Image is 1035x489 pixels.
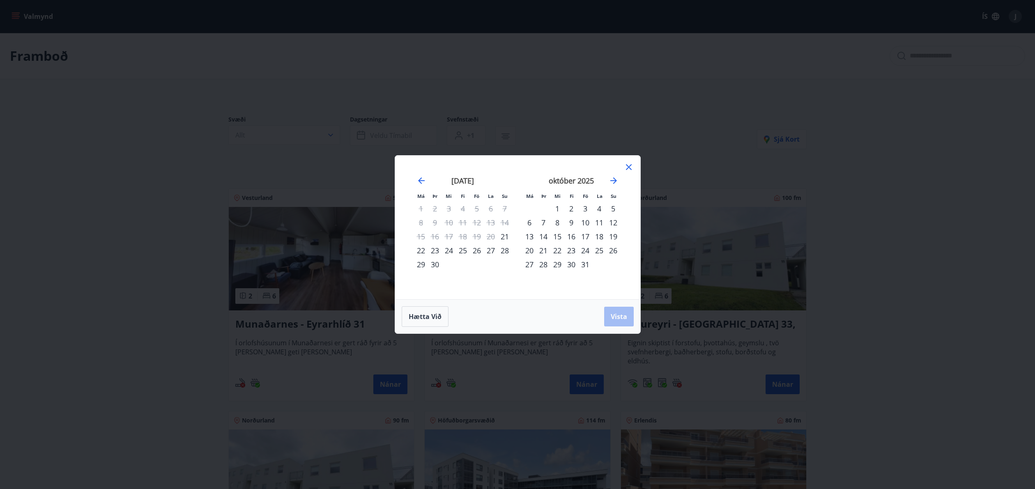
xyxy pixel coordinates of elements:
[564,216,578,230] td: Choose fimmtudagur, 9. október 2025 as your check-in date. It’s available.
[502,193,508,199] small: Su
[428,257,442,271] td: Choose þriðjudagur, 30. september 2025 as your check-in date. It’s available.
[592,243,606,257] div: 25
[474,193,479,199] small: Fö
[442,230,456,243] td: Not available. miðvikudagur, 17. september 2025
[570,193,574,199] small: Fi
[550,216,564,230] td: Choose miðvikudagur, 8. október 2025 as your check-in date. It’s available.
[550,230,564,243] div: 15
[609,176,619,186] div: Move forward to switch to the next month.
[522,243,536,257] div: 20
[550,202,564,216] div: 1
[536,243,550,257] td: Choose þriðjudagur, 21. október 2025 as your check-in date. It’s available.
[442,243,456,257] div: 24
[606,216,620,230] td: Choose sunnudagur, 12. október 2025 as your check-in date. It’s available.
[536,230,550,243] div: 14
[470,202,484,216] td: Not available. föstudagur, 5. september 2025
[470,230,484,243] td: Not available. föstudagur, 19. september 2025
[456,216,470,230] td: Not available. fimmtudagur, 11. september 2025
[597,193,603,199] small: La
[414,243,428,257] div: 22
[417,193,425,199] small: Má
[484,216,498,230] td: Not available. laugardagur, 13. september 2025
[470,243,484,257] td: Choose föstudagur, 26. september 2025 as your check-in date. It’s available.
[578,202,592,216] td: Choose föstudagur, 3. október 2025 as your check-in date. It’s available.
[414,202,428,216] td: Not available. mánudagur, 1. september 2025
[484,243,498,257] td: Choose laugardagur, 27. september 2025 as your check-in date. It’s available.
[536,243,550,257] div: 21
[536,216,550,230] td: Choose þriðjudagur, 7. október 2025 as your check-in date. It’s available.
[522,230,536,243] div: 13
[578,202,592,216] div: 3
[526,193,534,199] small: Má
[606,202,620,216] div: 5
[461,193,465,199] small: Fi
[578,243,592,257] div: 24
[522,230,536,243] td: Choose mánudagur, 13. október 2025 as your check-in date. It’s available.
[536,230,550,243] td: Choose þriðjudagur, 14. október 2025 as your check-in date. It’s available.
[578,230,592,243] div: 17
[484,243,498,257] div: 27
[428,202,442,216] td: Not available. þriðjudagur, 2. september 2025
[456,243,470,257] td: Choose fimmtudagur, 25. september 2025 as your check-in date. It’s available.
[456,230,470,243] td: Not available. fimmtudagur, 18. september 2025
[484,202,498,216] td: Not available. laugardagur, 6. september 2025
[550,257,564,271] td: Choose miðvikudagur, 29. október 2025 as your check-in date. It’s available.
[414,243,428,257] td: Choose mánudagur, 22. september 2025 as your check-in date. It’s available.
[550,202,564,216] td: Choose miðvikudagur, 1. október 2025 as your check-in date. It’s available.
[405,165,630,289] div: Calendar
[606,216,620,230] div: 12
[564,243,578,257] div: 23
[470,216,484,230] td: Not available. föstudagur, 12. september 2025
[564,243,578,257] td: Choose fimmtudagur, 23. október 2025 as your check-in date. It’s available.
[498,243,512,257] td: Choose sunnudagur, 28. september 2025 as your check-in date. It’s available.
[550,216,564,230] div: 8
[578,216,592,230] td: Choose föstudagur, 10. október 2025 as your check-in date. It’s available.
[522,216,536,230] div: 6
[550,230,564,243] td: Choose miðvikudagur, 15. október 2025 as your check-in date. It’s available.
[564,202,578,216] div: 2
[488,193,494,199] small: La
[498,230,512,243] td: Choose sunnudagur, 21. september 2025 as your check-in date. It’s available.
[550,243,564,257] td: Choose miðvikudagur, 22. október 2025 as your check-in date. It’s available.
[611,193,616,199] small: Su
[606,243,620,257] div: 26
[592,216,606,230] td: Choose laugardagur, 11. október 2025 as your check-in date. It’s available.
[414,257,428,271] td: Choose mánudagur, 29. september 2025 as your check-in date. It’s available.
[498,216,512,230] td: Not available. sunnudagur, 14. september 2025
[498,202,512,216] td: Not available. sunnudagur, 7. september 2025
[428,216,442,230] td: Not available. þriðjudagur, 9. september 2025
[578,230,592,243] td: Choose föstudagur, 17. október 2025 as your check-in date. It’s available.
[414,257,428,271] div: 29
[578,257,592,271] td: Choose föstudagur, 31. október 2025 as your check-in date. It’s available.
[564,216,578,230] div: 9
[536,216,550,230] div: 7
[564,230,578,243] td: Choose fimmtudagur, 16. október 2025 as your check-in date. It’s available.
[522,257,536,271] div: 27
[536,257,550,271] td: Choose þriðjudagur, 28. október 2025 as your check-in date. It’s available.
[592,230,606,243] td: Choose laugardagur, 18. október 2025 as your check-in date. It’s available.
[536,257,550,271] div: 28
[549,176,594,186] strong: október 2025
[592,216,606,230] div: 11
[414,216,428,230] td: Not available. mánudagur, 8. september 2025
[428,243,442,257] div: 23
[578,216,592,230] div: 10
[498,243,512,257] div: 28
[522,257,536,271] td: Choose mánudagur, 27. október 2025 as your check-in date. It’s available.
[428,230,442,243] td: Not available. þriðjudagur, 16. september 2025
[564,257,578,271] div: 30
[470,243,484,257] div: 26
[606,230,620,243] div: 19
[451,176,474,186] strong: [DATE]
[578,243,592,257] td: Choose föstudagur, 24. október 2025 as your check-in date. It’s available.
[456,243,470,257] div: 25
[592,230,606,243] div: 18
[583,193,588,199] small: Fö
[592,202,606,216] div: 4
[564,202,578,216] td: Choose fimmtudagur, 2. október 2025 as your check-in date. It’s available.
[456,202,470,216] td: Not available. fimmtudagur, 4. september 2025
[550,257,564,271] div: 29
[522,216,536,230] td: Choose mánudagur, 6. október 2025 as your check-in date. It’s available.
[432,193,437,199] small: Þr
[409,312,442,321] span: Hætta við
